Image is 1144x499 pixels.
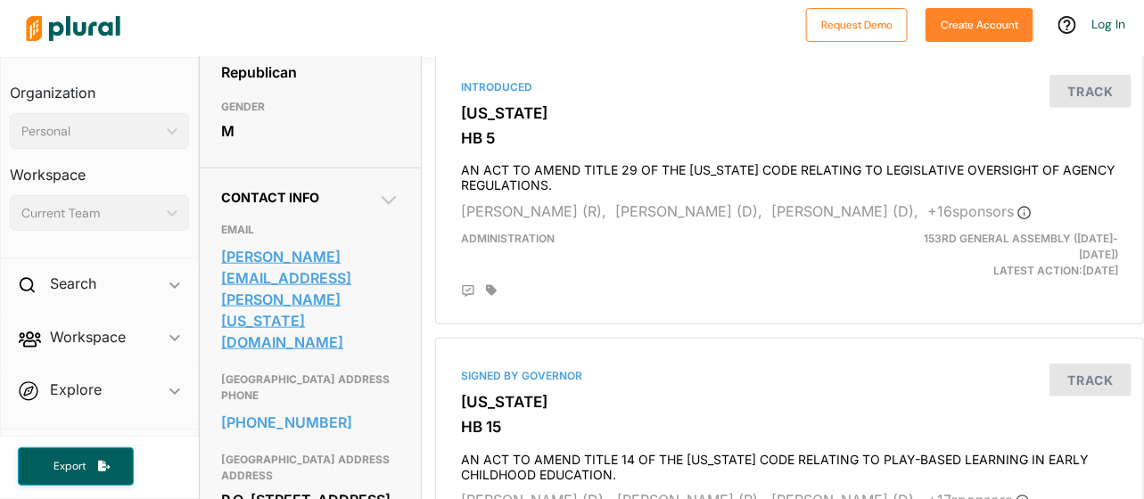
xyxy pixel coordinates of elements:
span: [PERSON_NAME] (D), [615,202,762,220]
div: Add tags [486,284,497,297]
button: Request Demo [806,8,908,42]
span: Administration [461,232,555,245]
a: Log In [1092,16,1126,32]
div: M [221,118,399,144]
span: [PERSON_NAME] (D), [771,202,918,220]
h4: AN ACT TO AMEND TITLE 14 OF THE [US_STATE] CODE RELATING TO PLAY-BASED LEARNING IN EARLY CHILDHOO... [461,444,1118,483]
span: Contact Info [221,190,319,205]
span: [PERSON_NAME] (R), [461,202,606,220]
h3: [GEOGRAPHIC_DATA] ADDRESS ADDRESS [221,449,399,487]
span: Export [41,459,98,474]
div: Republican [221,59,399,86]
button: Track [1049,364,1132,397]
div: Add Position Statement [461,284,475,299]
h3: [GEOGRAPHIC_DATA] ADDRESS PHONE [221,369,399,406]
h2: Search [50,274,96,293]
h3: Workspace [10,149,189,188]
h3: HB 15 [461,418,1118,436]
div: Personal [21,122,160,141]
h4: AN ACT TO AMEND TITLE 29 OF THE [US_STATE] CODE RELATING TO LEGISLATIVE OVERSIGHT OF AGENCY REGUL... [461,154,1118,193]
button: Create Account [926,8,1033,42]
h3: [US_STATE] [461,393,1118,411]
a: Request Demo [806,14,908,33]
a: [PHONE_NUMBER] [221,409,399,436]
span: + 16 sponsor s [927,202,1032,220]
h3: HB 5 [461,129,1118,147]
div: Latest Action: [DATE] [903,231,1132,279]
a: [PERSON_NAME][EMAIL_ADDRESS][PERSON_NAME][US_STATE][DOMAIN_NAME] [221,243,399,356]
div: Signed by Governor [461,368,1118,384]
h3: Organization [10,67,189,106]
span: 153rd General Assembly ([DATE]-[DATE]) [924,232,1118,261]
h3: EMAIL [221,219,399,241]
h3: GENDER [221,96,399,118]
h3: [US_STATE] [461,104,1118,122]
a: Create Account [926,14,1033,33]
div: Introduced [461,79,1118,95]
button: Track [1049,75,1132,108]
button: Export [18,447,134,486]
div: Current Team [21,204,160,223]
